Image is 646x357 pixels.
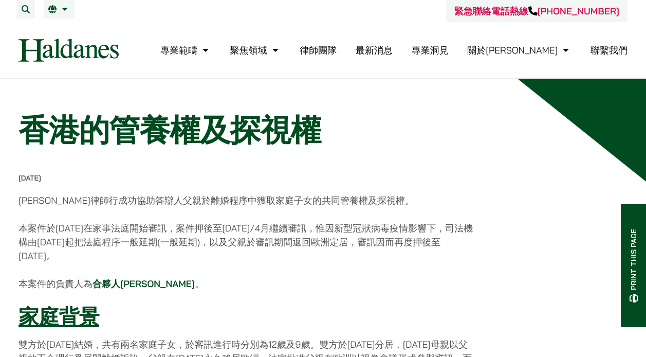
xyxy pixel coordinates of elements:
a: 合夥人[PERSON_NAME] [93,278,195,290]
p: [PERSON_NAME]律師行成功協助答辯人父親於離婚程序中獲取家庭子女的共同管養權及探視權。 [19,193,475,207]
u: 家庭背景 [19,304,99,330]
time: [DATE] [19,173,41,183]
a: 最新消息 [356,44,393,56]
a: 聚焦領域 [230,44,281,56]
a: 緊急聯絡電話熱線[PHONE_NUMBER] [454,5,619,17]
a: 聯繫我們 [590,44,627,56]
a: 專業洞見 [412,44,449,56]
a: 律師團隊 [300,44,337,56]
a: 繁 [48,5,70,13]
a: 專業範疇 [160,44,211,56]
p: 本案件的負責人為 。 [19,277,475,291]
a: 關於何敦 [467,44,571,56]
img: Logo of Haldanes [19,39,119,62]
p: 本案件於[DATE]在家事法庭開始審訊，案件押後至[DATE]/4月繼續審訊，惟因新型冠狀病毒疫情影響下，司法機構由[DATE]起把法庭程序一般延期(一般延期)，以及父親於審訊期間返回歐洲定居，... [19,221,475,263]
h1: 香港的管養權及探視權 [19,112,550,149]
